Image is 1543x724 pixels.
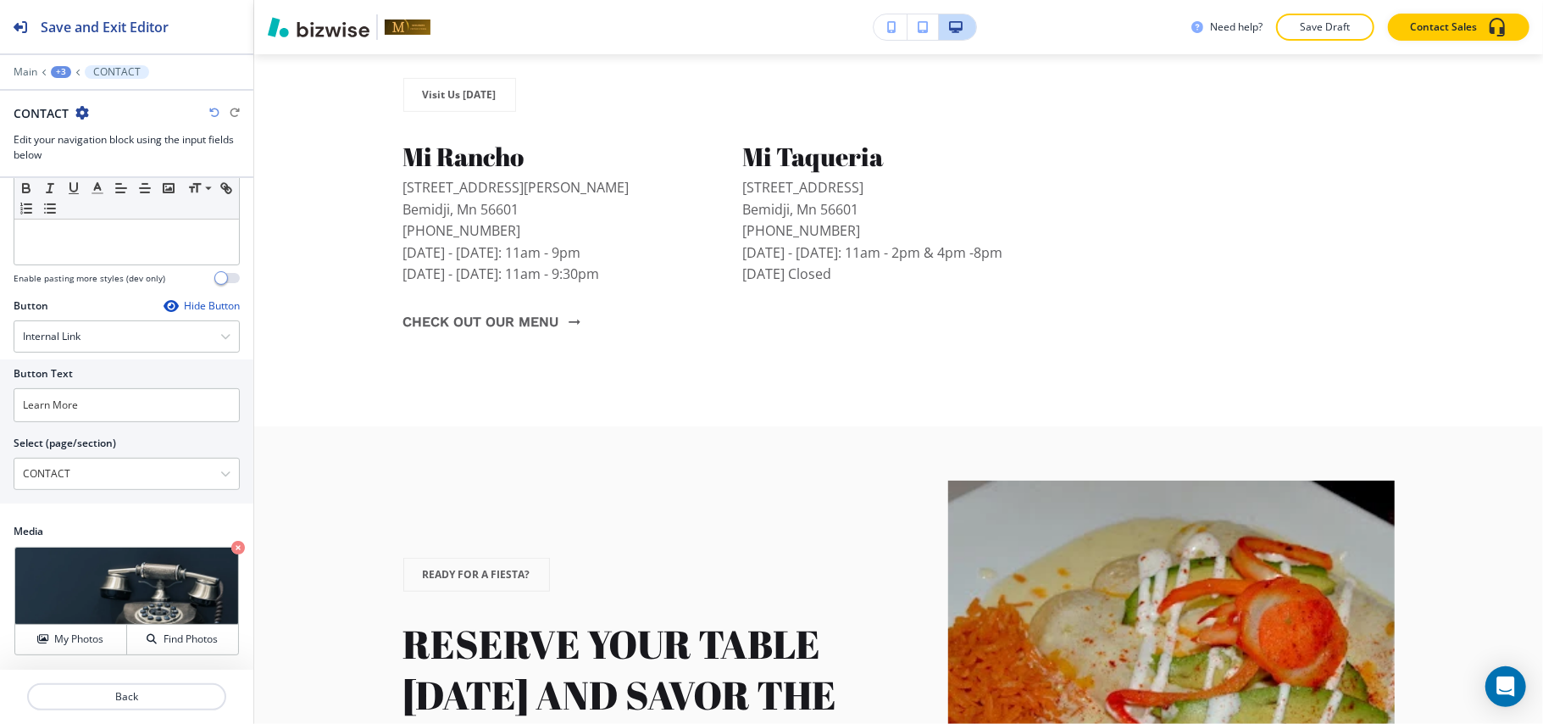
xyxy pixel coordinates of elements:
p: [PHONE_NUMBER] [403,220,716,242]
h4: My Photos [54,632,103,647]
p: Mi Taqueria [742,142,1055,170]
p: [STREET_ADDRESS] [742,177,1055,199]
p: READY FOR A FIESTA? [423,567,530,582]
h2: Select (page/section) [14,436,116,451]
p: Save Draft [1298,19,1352,35]
button: Contact Sales [1388,14,1529,41]
button: My Photos [15,625,127,654]
p: CONTACT [93,66,141,78]
p: [DATE] - [DATE]: 11am - 2pm & 4pm -8pm [742,242,1055,265]
p: [DATE] Closed [742,264,1055,286]
h2: Media [14,524,240,539]
button: +3 [51,66,71,78]
p: [STREET_ADDRESS][PERSON_NAME] [403,177,716,199]
p: Back [29,689,225,705]
img: Bizwise Logo [268,17,369,37]
h2: CONTACT [14,104,69,122]
p: [DATE] - [DATE]: 11am - 9pm [403,242,716,265]
div: My PhotosFind Photos [14,546,240,656]
h3: Need help? [1210,19,1263,35]
img: Your Logo [385,19,430,34]
h4: Enable pasting more styles (dev only) [14,272,165,285]
h3: Edit your navigation block using the input fields below [14,132,240,163]
p: Visit Us [DATE] [423,87,497,103]
p: Contact Sales [1410,19,1477,35]
p: Bemidji, Mn 56601 [742,199,1055,221]
p: Mi Rancho [403,142,716,170]
button: CONTACT [85,65,149,79]
p: [PHONE_NUMBER] [742,220,1055,242]
h4: Internal Link [23,329,80,344]
input: Manual Input [14,459,220,488]
p: Bemidji, Mn 56601 [403,199,716,221]
h2: Save and Exit Editor [41,17,169,37]
div: Open Intercom Messenger [1485,666,1526,707]
button: Main [14,66,37,78]
h2: Button Text [14,366,73,381]
button: Save Draft [1276,14,1374,41]
button: Find Photos [127,625,238,654]
p: [DATE] - [DATE]: 11am - 9:30pm [403,264,716,286]
a: Check out our menu [403,299,580,345]
button: Back [27,683,226,710]
h4: Find Photos [164,632,218,647]
button: Hide Button [164,299,240,313]
h2: Button [14,298,48,314]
